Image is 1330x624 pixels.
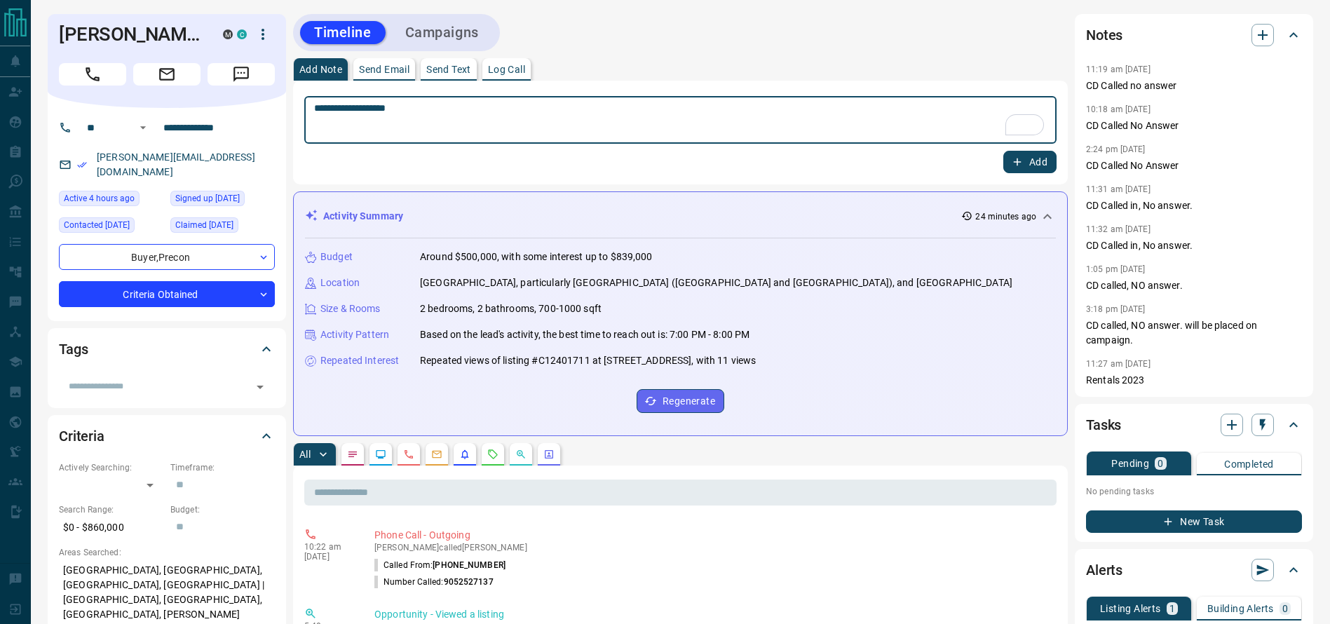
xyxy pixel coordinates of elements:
[1086,104,1151,114] p: 10:18 am [DATE]
[320,276,360,290] p: Location
[97,151,255,177] a: [PERSON_NAME][EMAIL_ADDRESS][DOMAIN_NAME]
[347,449,358,460] svg: Notes
[420,276,1012,290] p: [GEOGRAPHIC_DATA], particularly [GEOGRAPHIC_DATA] ([GEOGRAPHIC_DATA] and [GEOGRAPHIC_DATA]), and ...
[374,559,505,571] p: Called From:
[237,29,247,39] div: condos.ca
[420,250,653,264] p: Around $500,000, with some interest up to $839,000
[304,542,353,552] p: 10:22 am
[1086,264,1146,274] p: 1:05 pm [DATE]
[1086,158,1302,173] p: CD Called No Answer
[515,449,527,460] svg: Opportunities
[543,449,555,460] svg: Agent Actions
[1086,224,1151,234] p: 11:32 am [DATE]
[299,65,342,74] p: Add Note
[433,560,505,570] span: [PHONE_NUMBER]
[250,377,270,397] button: Open
[1282,604,1288,613] p: 0
[299,449,311,459] p: All
[459,449,470,460] svg: Listing Alerts
[1086,373,1302,388] p: Rentals 2023
[637,389,724,413] button: Regenerate
[59,217,163,237] div: Wed Sep 03 2025
[1086,304,1146,314] p: 3:18 pm [DATE]
[431,449,442,460] svg: Emails
[1100,604,1161,613] p: Listing Alerts
[59,191,163,210] div: Tue Sep 16 2025
[1086,65,1151,74] p: 11:19 am [DATE]
[64,191,135,205] span: Active 4 hours ago
[444,577,494,587] span: 9052527137
[208,63,275,86] span: Message
[59,546,275,559] p: Areas Searched:
[1224,459,1274,469] p: Completed
[420,301,602,316] p: 2 bedrooms, 2 bathrooms, 700-1000 sqft
[1086,24,1122,46] h2: Notes
[1086,278,1302,293] p: CD called, NO answer.
[320,353,399,368] p: Repeated Interest
[59,23,202,46] h1: [PERSON_NAME]
[1086,510,1302,533] button: New Task
[59,516,163,539] p: $0 - $860,000
[304,552,353,562] p: [DATE]
[59,332,275,366] div: Tags
[1086,481,1302,502] p: No pending tasks
[59,503,163,516] p: Search Range:
[59,461,163,474] p: Actively Searching:
[1169,604,1175,613] p: 1
[391,21,493,44] button: Campaigns
[1086,559,1122,581] h2: Alerts
[175,218,233,232] span: Claimed [DATE]
[487,449,498,460] svg: Requests
[1111,459,1149,468] p: Pending
[314,102,1047,138] textarea: To enrich screen reader interactions, please activate Accessibility in Grammarly extension settings
[420,327,749,342] p: Based on the lead's activity, the best time to reach out is: 7:00 PM - 8:00 PM
[133,63,201,86] span: Email
[59,281,275,307] div: Criteria Obtained
[403,449,414,460] svg: Calls
[1086,184,1151,194] p: 11:31 am [DATE]
[1086,359,1151,369] p: 11:27 am [DATE]
[305,203,1056,229] div: Activity Summary24 minutes ago
[1086,553,1302,587] div: Alerts
[170,461,275,474] p: Timeframe:
[59,244,275,270] div: Buyer , Precon
[320,301,381,316] p: Size & Rooms
[320,327,389,342] p: Activity Pattern
[374,528,1051,543] p: Phone Call - Outgoing
[1003,151,1057,173] button: Add
[323,209,403,224] p: Activity Summary
[59,63,126,86] span: Call
[359,65,409,74] p: Send Email
[1086,238,1302,253] p: CD Called in, No answer.
[374,576,494,588] p: Number Called:
[170,191,275,210] div: Sun Sep 22 2019
[1086,408,1302,442] div: Tasks
[1086,414,1121,436] h2: Tasks
[300,21,386,44] button: Timeline
[426,65,471,74] p: Send Text
[1086,198,1302,213] p: CD Called in, No answer.
[420,353,756,368] p: Repeated views of listing #C12401711 at [STREET_ADDRESS], with 11 views
[320,250,353,264] p: Budget
[374,543,1051,552] p: [PERSON_NAME] called [PERSON_NAME]
[1086,118,1302,133] p: CD Called No Answer
[1086,144,1146,154] p: 2:24 pm [DATE]
[375,449,386,460] svg: Lead Browsing Activity
[170,503,275,516] p: Budget:
[1086,318,1302,348] p: CD called, NO answer. will be placed on campaign.
[1086,18,1302,52] div: Notes
[1158,459,1163,468] p: 0
[374,607,1051,622] p: Opportunity - Viewed a listing
[59,419,275,453] div: Criteria
[975,210,1036,223] p: 24 minutes ago
[59,338,88,360] h2: Tags
[59,425,104,447] h2: Criteria
[223,29,233,39] div: mrloft.ca
[170,217,275,237] div: Tue Sep 20 2022
[175,191,240,205] span: Signed up [DATE]
[1207,604,1274,613] p: Building Alerts
[64,218,130,232] span: Contacted [DATE]
[135,119,151,136] button: Open
[1086,79,1302,93] p: CD Called no answer
[488,65,525,74] p: Log Call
